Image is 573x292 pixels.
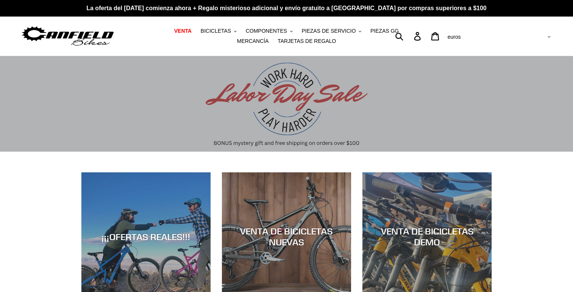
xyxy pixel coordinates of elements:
a: PIEZAS GG [367,26,402,36]
font: PIEZAS GG [370,28,399,34]
input: Buscar [399,28,419,44]
font: VENTA DE BICICLETAS DEMO [381,225,474,248]
font: MERCANCÍA [237,38,269,44]
font: VENTA DE BICICLETAS NUEVAS [240,225,333,248]
a: TARJETAS DE REGALO [274,36,340,46]
button: COMPONENTES [242,26,296,36]
font: PIEZAS DE SERVICIO [302,28,356,34]
a: MERCANCÍA [233,36,272,46]
font: ¡¡¡OFERTAS REALES!!! [101,231,190,242]
font: VENTA [174,28,191,34]
button: PIEZAS DE SERVICIO [298,26,365,36]
img: Bicicletas Canfield [21,24,115,48]
font: BICICLETAS [201,28,231,34]
font: COMPONENTES [246,28,287,34]
font: TARJETAS DE REGALO [278,38,336,44]
button: BICICLETAS [197,26,241,36]
a: VENTA [170,26,195,36]
font: La oferta del [DATE] comienza ahora + Regalo misterioso adicional y envío gratuito a [GEOGRAPHIC_... [86,5,486,11]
